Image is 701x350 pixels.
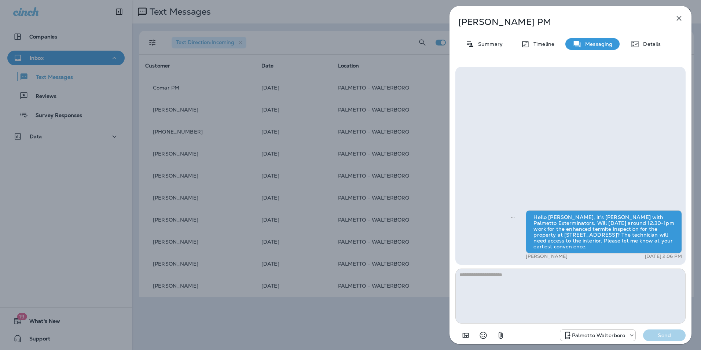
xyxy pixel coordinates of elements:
[572,332,625,338] p: Palmetto Walterboro
[530,41,554,47] p: Timeline
[458,17,658,27] p: [PERSON_NAME] PM
[458,328,473,343] button: Add in a premade template
[476,328,491,343] button: Select an emoji
[581,41,612,47] p: Messaging
[474,41,503,47] p: Summary
[526,254,568,259] p: [PERSON_NAME]
[645,254,682,259] p: [DATE] 2:06 PM
[511,214,515,220] span: Sent
[560,331,636,340] div: +1 (843) 549-4955
[526,210,682,254] div: Hello [PERSON_NAME], it's [PERSON_NAME] with Palmetto Exterminators. Will [DATE] around 12:30-1pm...
[639,41,661,47] p: Details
